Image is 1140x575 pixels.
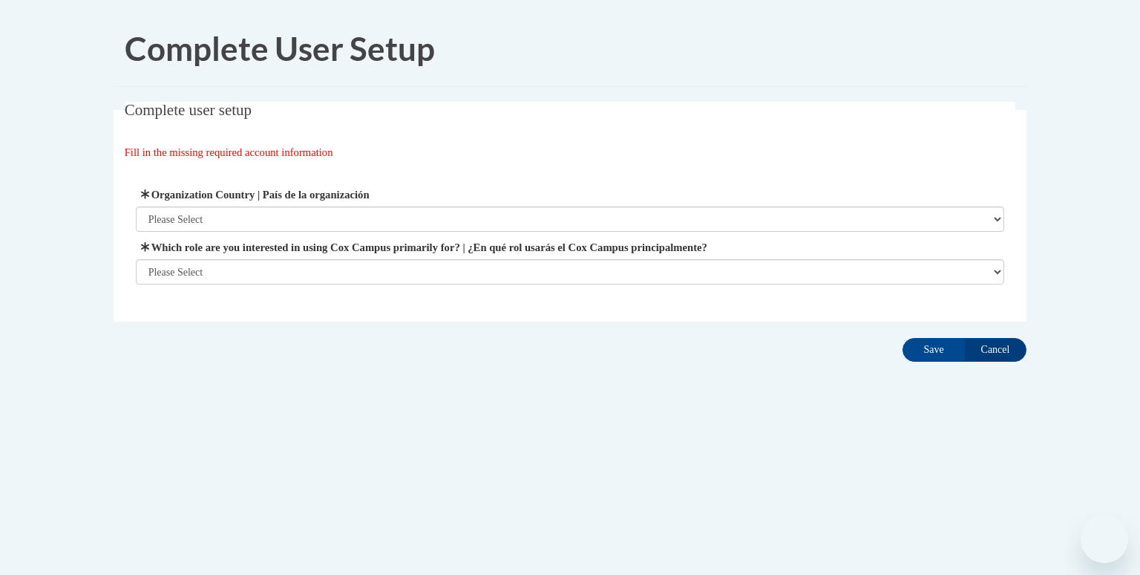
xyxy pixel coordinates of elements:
span: Fill in the missing required account information [125,146,333,158]
input: Cancel [964,338,1026,362]
span: Complete user setup [125,101,252,119]
label: Organization Country | País de la organización [136,186,1005,203]
input: Save [902,338,965,362]
iframe: Button to launch messaging window [1081,516,1128,563]
label: Which role are you interested in using Cox Campus primarily for? | ¿En qué rol usarás el Cox Camp... [136,239,1005,256]
span: Complete User Setup [125,29,435,68]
